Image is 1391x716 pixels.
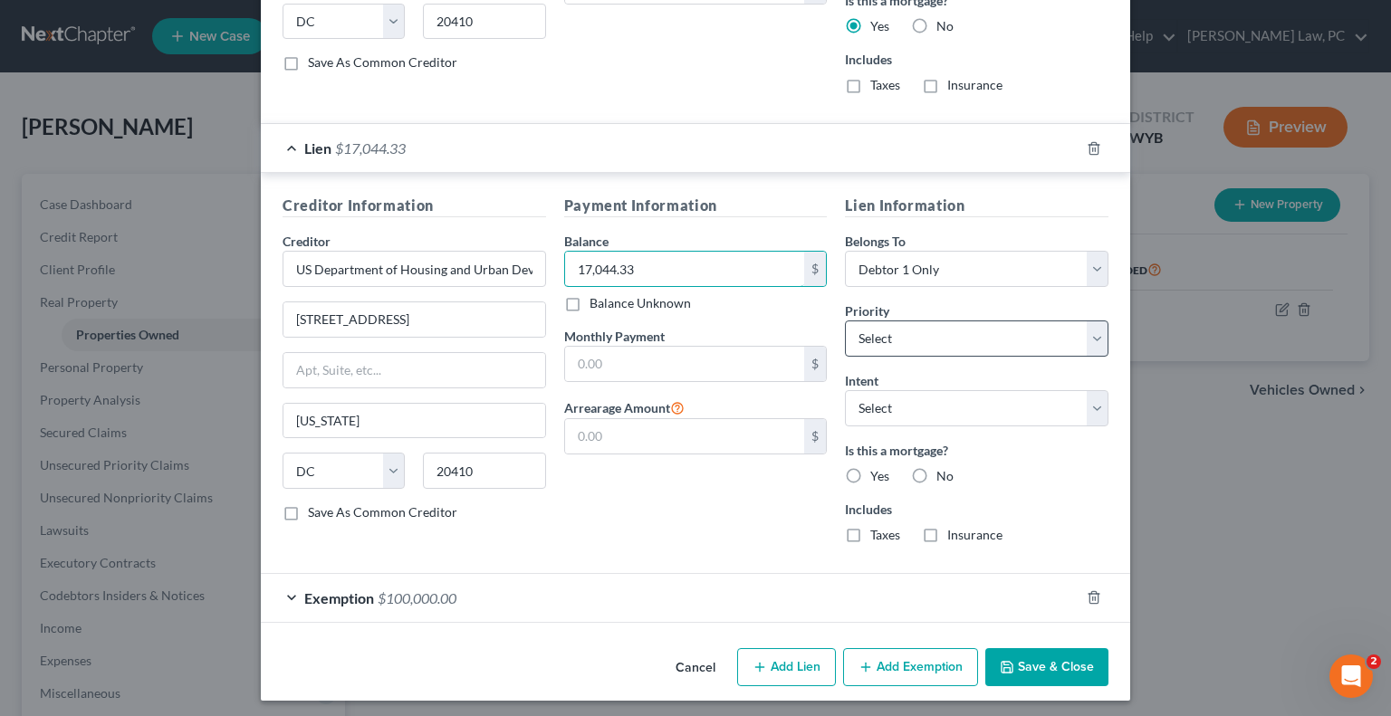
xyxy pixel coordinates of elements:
button: Cancel [661,650,730,686]
span: Exemption [304,589,374,606]
label: Yes [870,17,889,35]
label: Yes [870,467,889,485]
label: No [936,17,954,35]
span: Creditor [283,234,331,249]
span: 2 [1367,654,1381,669]
label: Balance [564,232,609,251]
span: Lien [304,139,331,157]
span: $17,044.33 [335,139,406,157]
input: Search creditor by name... [283,251,546,287]
iframe: Intercom live chat [1329,654,1373,698]
h5: Payment Information [564,195,828,217]
label: Taxes [870,76,900,94]
div: $ [804,419,826,453]
input: 0.00 [565,347,805,381]
div: $ [804,252,826,286]
label: Arrearage Amount [564,396,685,418]
label: Save As Common Creditor [308,503,457,521]
label: Insurance [947,526,1002,544]
label: Includes [845,50,1108,69]
label: Monthly Payment [564,327,665,346]
input: Enter city... [283,404,545,438]
span: $100,000.00 [378,589,456,606]
button: Save & Close [985,648,1108,686]
label: Includes [845,500,1108,519]
input: Enter zip... [423,4,545,40]
input: Apt, Suite, etc... [283,353,545,387]
input: Enter zip... [423,453,545,489]
span: Priority [845,303,889,319]
input: Enter address... [283,302,545,337]
label: No [936,467,954,485]
label: Taxes [870,526,900,544]
input: 0.00 [565,419,805,453]
input: 0.00 [565,252,805,286]
label: Save As Common Creditor [308,53,457,72]
label: Insurance [947,76,1002,94]
span: Belongs To [845,234,906,249]
label: Balance Unknown [590,294,691,312]
h5: Lien Information [845,195,1108,217]
h5: Creditor Information [283,195,546,217]
label: Is this a mortgage? [845,441,1108,460]
div: $ [804,347,826,381]
button: Add Lien [737,648,836,686]
button: Add Exemption [843,648,978,686]
label: Intent [845,371,878,390]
